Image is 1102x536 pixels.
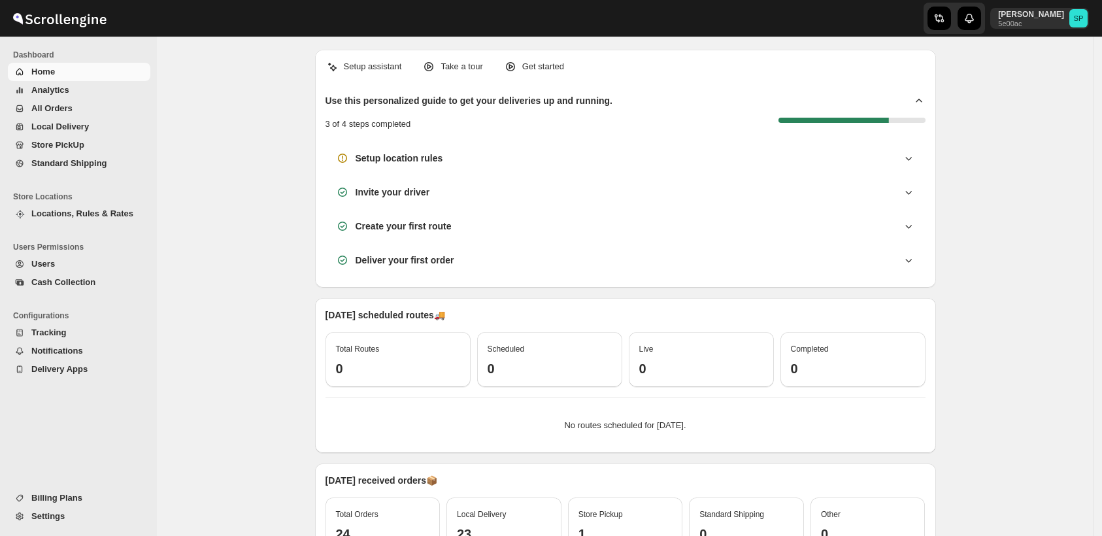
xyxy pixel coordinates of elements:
[31,346,83,356] span: Notifications
[31,493,82,503] span: Billing Plans
[344,60,402,73] p: Setup assistant
[8,360,150,378] button: Delivery Apps
[578,510,623,519] span: Store Pickup
[522,60,564,73] p: Get started
[8,342,150,360] button: Notifications
[336,361,460,377] h3: 0
[1074,14,1084,22] text: SP
[8,81,150,99] button: Analytics
[326,94,613,107] h2: Use this personalized guide to get your deliveries up and running.
[8,255,150,273] button: Users
[31,511,65,521] span: Settings
[8,273,150,292] button: Cash Collection
[31,209,133,218] span: Locations, Rules & Rates
[31,122,89,131] span: Local Delivery
[31,85,69,95] span: Analytics
[336,419,915,432] p: No routes scheduled for [DATE].
[8,205,150,223] button: Locations, Rules & Rates
[13,50,150,60] span: Dashboard
[8,324,150,342] button: Tracking
[10,2,109,35] img: ScrollEngine
[326,309,926,322] p: [DATE] scheduled routes 🚚
[13,310,150,321] span: Configurations
[441,60,482,73] p: Take a tour
[31,327,66,337] span: Tracking
[356,220,452,233] h3: Create your first route
[8,63,150,81] button: Home
[990,8,1089,29] button: User menu
[356,186,430,199] h3: Invite your driver
[31,67,55,76] span: Home
[13,192,150,202] span: Store Locations
[998,9,1064,20] p: [PERSON_NAME]
[326,118,411,131] p: 3 of 4 steps completed
[8,99,150,118] button: All Orders
[699,510,764,519] span: Standard Shipping
[356,254,454,267] h3: Deliver your first order
[31,364,88,374] span: Delivery Apps
[31,158,107,168] span: Standard Shipping
[356,152,443,165] h3: Setup location rules
[31,277,95,287] span: Cash Collection
[457,510,506,519] span: Local Delivery
[13,242,150,252] span: Users Permissions
[31,259,55,269] span: Users
[791,344,829,354] span: Completed
[488,344,525,354] span: Scheduled
[336,510,378,519] span: Total Orders
[8,507,150,526] button: Settings
[31,140,84,150] span: Store PickUp
[326,474,926,487] p: [DATE] received orders 📦
[791,361,915,377] h3: 0
[31,103,73,113] span: All Orders
[8,489,150,507] button: Billing Plans
[639,361,763,377] h3: 0
[821,510,841,519] span: Other
[336,344,380,354] span: Total Routes
[639,344,654,354] span: Live
[1069,9,1088,27] span: Sulakshana Pundle
[488,361,612,377] h3: 0
[998,20,1064,27] p: 5e00ac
